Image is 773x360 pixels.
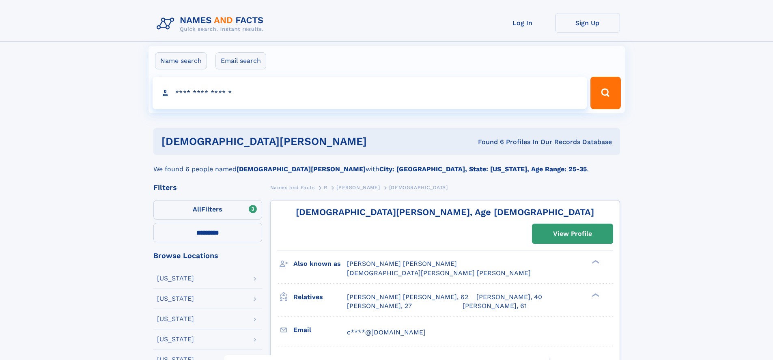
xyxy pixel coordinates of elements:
a: [DEMOGRAPHIC_DATA][PERSON_NAME], Age [DEMOGRAPHIC_DATA] [296,207,594,217]
div: Found 6 Profiles In Our Records Database [422,138,612,147]
h3: Email [293,323,347,337]
span: [PERSON_NAME] [PERSON_NAME] [347,260,457,267]
a: R [324,182,327,192]
b: [DEMOGRAPHIC_DATA][PERSON_NAME] [237,165,366,173]
button: Search Button [590,77,620,109]
input: search input [153,77,587,109]
a: [PERSON_NAME], 40 [476,293,542,302]
div: Filters [153,184,262,191]
div: ❯ [590,292,600,297]
label: Filters [153,200,262,220]
a: Log In [490,13,555,33]
h1: [DEMOGRAPHIC_DATA][PERSON_NAME] [161,136,422,147]
label: Email search [215,52,266,69]
h3: Relatives [293,290,347,304]
a: Names and Facts [270,182,315,192]
a: [PERSON_NAME], 27 [347,302,412,310]
div: [US_STATE] [157,275,194,282]
div: View Profile [553,224,592,243]
div: We found 6 people named with . [153,155,620,174]
span: All [193,205,201,213]
a: [PERSON_NAME], 61 [463,302,527,310]
span: [DEMOGRAPHIC_DATA] [389,185,448,190]
label: Name search [155,52,207,69]
a: [PERSON_NAME] [336,182,380,192]
div: Browse Locations [153,252,262,259]
div: [US_STATE] [157,295,194,302]
b: City: [GEOGRAPHIC_DATA], State: [US_STATE], Age Range: 25-35 [379,165,587,173]
a: [PERSON_NAME] [PERSON_NAME], 62 [347,293,468,302]
a: View Profile [532,224,613,244]
div: [US_STATE] [157,336,194,343]
span: [DEMOGRAPHIC_DATA][PERSON_NAME] [PERSON_NAME] [347,269,531,277]
div: ❯ [590,259,600,265]
span: [PERSON_NAME] [336,185,380,190]
a: Sign Up [555,13,620,33]
h3: Also known as [293,257,347,271]
img: Logo Names and Facts [153,13,270,35]
span: R [324,185,327,190]
div: [US_STATE] [157,316,194,322]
